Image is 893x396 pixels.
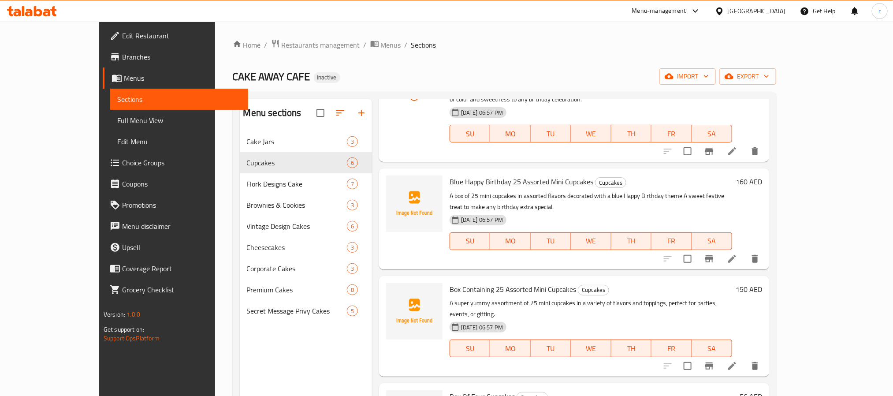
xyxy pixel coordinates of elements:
a: Menus [370,39,401,51]
button: TU [531,340,571,357]
div: items [347,157,358,168]
span: Cake Jars [247,136,347,147]
span: WE [574,235,607,247]
a: Edit menu item [727,361,737,371]
a: Edit menu item [727,146,737,157]
span: Upsell [122,242,241,253]
span: Version: [104,309,125,320]
a: Branches [103,46,248,67]
li: / [405,40,408,50]
button: MO [490,125,530,142]
span: r [878,6,881,16]
button: TH [611,232,651,250]
li: / [364,40,367,50]
span: Select all sections [311,104,330,122]
span: CAKE AWAY CAFE [233,67,310,86]
img: Box Containing 25 Assorted Mini Cupcakes [386,283,443,340]
div: Cheesecakes3 [240,237,372,258]
button: WE [571,232,611,250]
span: FR [655,342,688,355]
button: TH [611,340,651,357]
span: 6 [347,222,357,231]
span: [DATE] 06:57 PM [458,108,506,117]
span: Restaurants management [282,40,360,50]
a: Menus [103,67,248,89]
span: TH [615,127,648,140]
span: Cupcakes [247,157,347,168]
span: Corporate Cakes [247,263,347,274]
span: Cheesecakes [247,242,347,253]
span: Select to update [678,142,697,161]
span: Blue Happy Birthday 25 Assorted Mini Cupcakes [450,175,593,188]
span: TH [615,342,648,355]
span: Inactive [314,74,340,81]
span: Edit Restaurant [122,30,241,41]
span: FR [655,235,688,247]
button: Branch-specific-item [699,248,720,269]
nav: breadcrumb [233,39,776,51]
button: SU [450,232,490,250]
button: WE [571,125,611,142]
div: Flork Designs Cake7 [240,173,372,194]
span: Coverage Report [122,263,241,274]
span: TU [534,235,567,247]
div: [GEOGRAPHIC_DATA] [728,6,786,16]
span: Vintage Design Cakes [247,221,347,232]
button: MO [490,340,530,357]
span: Sections [411,40,436,50]
span: 5 [347,307,357,315]
a: Promotions [103,194,248,216]
button: MO [490,232,530,250]
span: SA [696,127,729,140]
button: SU [450,340,490,357]
span: Branches [122,52,241,62]
span: Cupcakes [578,285,609,295]
div: Menu-management [632,6,686,16]
span: SU [454,127,487,140]
div: Vintage Design Cakes6 [240,216,372,237]
button: TH [611,125,651,142]
a: Restaurants management [271,39,360,51]
button: Branch-specific-item [699,355,720,377]
button: SU [450,125,490,142]
img: Blue Happy Birthday 25 Assorted Mini Cupcakes [386,176,443,232]
button: delete [744,355,766,377]
button: WE [571,340,611,357]
div: Cake Jars3 [240,131,372,152]
button: FR [651,232,692,250]
span: Promotions [122,200,241,210]
div: items [347,284,358,295]
a: Edit Menu [110,131,248,152]
div: items [347,179,358,189]
span: Brownies & Cookies [247,200,347,210]
span: 1.0.0 [127,309,140,320]
button: SA [692,232,732,250]
div: Brownies & Cookies3 [240,194,372,216]
span: FR [655,127,688,140]
button: SA [692,125,732,142]
div: Cupcakes [578,285,609,295]
button: delete [744,248,766,269]
p: A super yummy assortment of 25 mini cupcakes in a variety of flavors and toppings, perfect for pa... [450,298,732,320]
a: Edit Restaurant [103,25,248,46]
span: MO [494,342,527,355]
h6: 160 AED [736,176,762,188]
button: FR [651,125,692,142]
a: Grocery Checklist [103,279,248,300]
div: Inactive [314,72,340,83]
span: 7 [347,180,357,188]
span: WE [574,342,607,355]
span: SA [696,235,729,247]
a: Edit menu item [727,254,737,264]
span: import [666,71,709,82]
a: Upsell [103,237,248,258]
span: TU [534,342,567,355]
div: Cupcakes [595,177,626,188]
span: Box Containing 25 Assorted Mini Cupcakes [450,283,576,296]
span: 3 [347,265,357,273]
span: Flork Designs Cake [247,179,347,189]
h6: 150 AED [736,283,762,295]
button: export [719,68,776,85]
button: SA [692,340,732,357]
